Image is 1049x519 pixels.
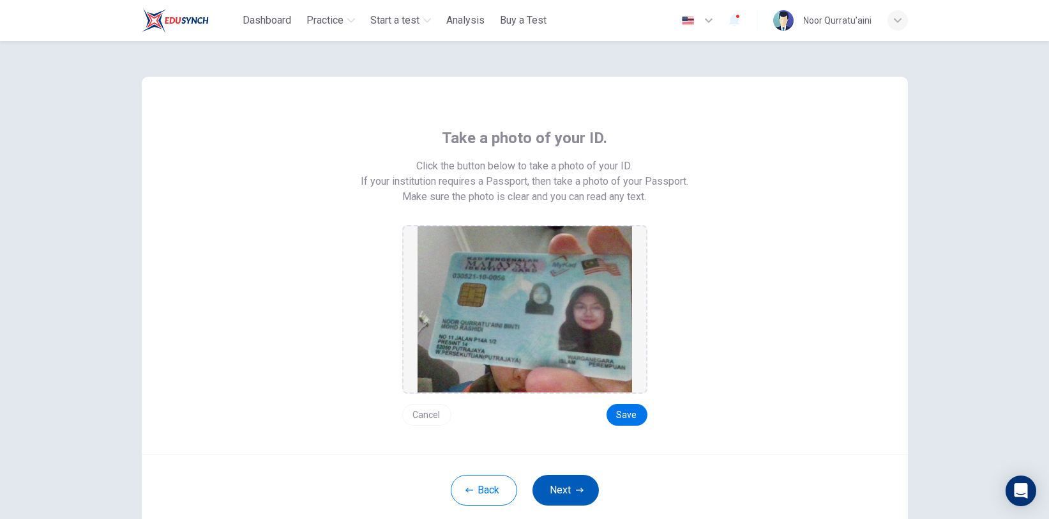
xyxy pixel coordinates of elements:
[361,159,688,189] span: Click the button below to take a photo of your ID. If your institution requires a Passport, then ...
[142,8,238,33] a: ELTC logo
[403,189,647,205] span: Make sure the photo is clear and you can read any text.
[500,13,547,28] span: Buy a Test
[451,475,517,506] button: Back
[495,9,552,32] button: Buy a Test
[365,9,436,32] button: Start a test
[142,8,209,33] img: ELTC logo
[680,16,696,26] img: en
[243,13,291,28] span: Dashboard
[804,13,872,28] div: Noor Qurratu’aini
[238,9,296,32] button: Dashboard
[442,128,607,148] span: Take a photo of your ID.
[402,404,451,426] button: Cancel
[301,9,360,32] button: Practice
[418,226,632,392] img: preview screemshot
[773,10,794,31] img: Profile picture
[532,475,599,506] button: Next
[1006,476,1036,506] div: Open Intercom Messenger
[441,9,490,32] button: Analysis
[607,404,647,426] button: Save
[446,13,485,28] span: Analysis
[306,13,343,28] span: Practice
[370,13,419,28] span: Start a test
